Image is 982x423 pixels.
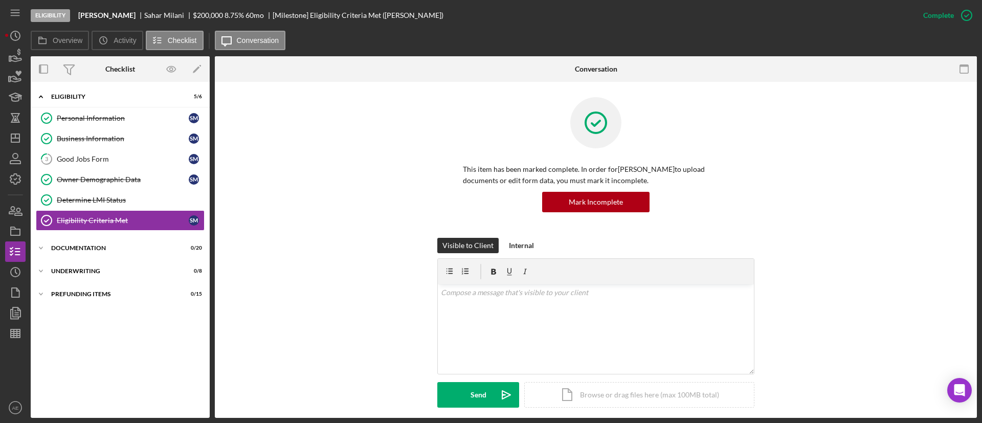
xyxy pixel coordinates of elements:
div: Conversation [575,65,617,73]
button: Mark Incomplete [542,192,650,212]
div: 8.75 % [225,11,244,19]
div: S M [189,215,199,226]
a: Owner Demographic DataSM [36,169,205,190]
a: Determine LMI Status [36,190,205,210]
div: 5 / 6 [184,94,202,100]
div: S M [189,174,199,185]
a: Eligibility Criteria MetSM [36,210,205,231]
div: Visible to Client [442,238,494,253]
div: S M [189,113,199,123]
div: 0 / 8 [184,268,202,274]
label: Activity [114,36,136,44]
div: Send [471,382,486,408]
a: Business InformationSM [36,128,205,149]
p: This item has been marked complete. In order for [PERSON_NAME] to upload documents or edit form d... [463,164,729,187]
button: Send [437,382,519,408]
div: 60 mo [245,11,264,19]
button: Internal [504,238,539,253]
div: Underwriting [51,268,176,274]
div: Sahar Milani [144,11,193,19]
div: Determine LMI Status [57,196,204,204]
a: 3Good Jobs FormSM [36,149,205,169]
button: Conversation [215,31,286,50]
label: Conversation [237,36,279,44]
b: [PERSON_NAME] [78,11,136,19]
div: Mark Incomplete [569,192,623,212]
div: Prefunding Items [51,291,176,297]
div: S M [189,133,199,144]
button: Checklist [146,31,204,50]
button: AE [5,397,26,418]
text: AE [12,405,19,411]
div: Personal Information [57,114,189,122]
div: 0 / 15 [184,291,202,297]
div: Eligibility [51,94,176,100]
div: Checklist [105,65,135,73]
div: Eligibility Criteria Met [57,216,189,225]
tspan: 3 [45,155,48,162]
span: $200,000 [193,11,223,19]
label: Overview [53,36,82,44]
div: [Milestone] Eligibility Criteria Met ([PERSON_NAME]) [273,11,443,19]
div: Eligibility [31,9,70,22]
button: Complete [913,5,977,26]
div: Good Jobs Form [57,155,189,163]
div: Internal [509,238,534,253]
button: Visible to Client [437,238,499,253]
button: Overview [31,31,89,50]
a: Personal InformationSM [36,108,205,128]
button: Activity [92,31,143,50]
div: Complete [923,5,954,26]
label: Checklist [168,36,197,44]
div: Owner Demographic Data [57,175,189,184]
div: S M [189,154,199,164]
div: Documentation [51,245,176,251]
div: 0 / 20 [184,245,202,251]
div: Open Intercom Messenger [947,378,972,403]
div: Business Information [57,135,189,143]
